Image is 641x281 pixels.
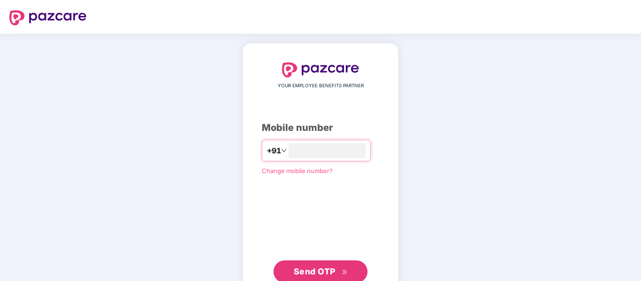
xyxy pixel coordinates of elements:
[282,62,359,77] img: logo
[262,167,333,175] a: Change mobile number?
[342,269,348,275] span: double-right
[267,145,281,157] span: +91
[281,148,287,153] span: down
[294,266,336,276] span: Send OTP
[262,121,379,135] div: Mobile number
[9,10,86,25] img: logo
[278,82,364,90] span: YOUR EMPLOYEE BENEFITS PARTNER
